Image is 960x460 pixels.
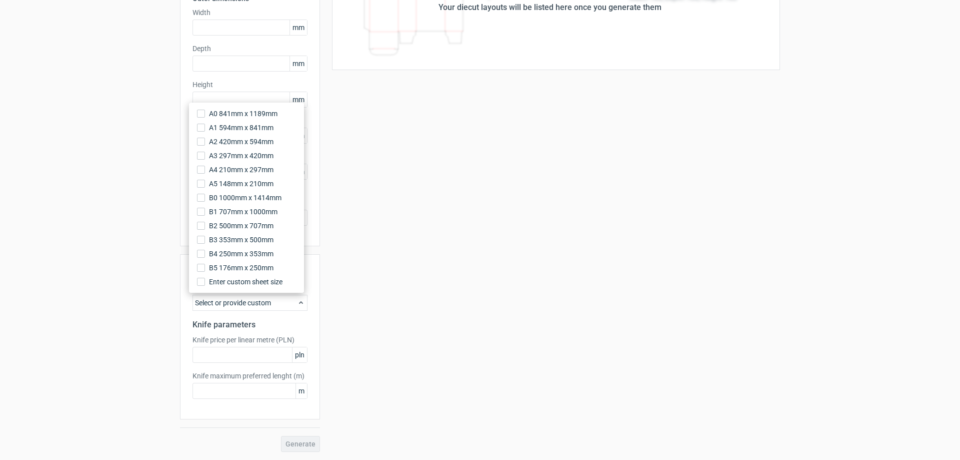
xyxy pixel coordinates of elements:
[209,137,273,147] span: A2 420mm x 594mm
[209,207,277,217] span: B1 707mm x 1000mm
[192,80,307,90] label: Height
[289,20,307,35] span: mm
[192,8,307,18] label: Width
[209,151,273,161] span: A3 297mm x 420mm
[192,319,307,331] h2: Knife parameters
[192,44,307,54] label: Depth
[209,221,273,231] span: B2 500mm x 707mm
[209,235,273,245] span: B3 353mm x 500mm
[209,277,282,287] span: Enter custom sheet size
[209,179,273,189] span: A5 148mm x 210mm
[292,347,307,362] span: pln
[209,165,273,175] span: A4 210mm x 297mm
[209,109,277,119] span: A0 841mm x 1189mm
[192,295,307,311] div: Select or provide custom
[209,249,273,259] span: B4 250mm x 353mm
[209,263,273,273] span: B5 176mm x 250mm
[209,193,281,203] span: B0 1000mm x 1414mm
[192,371,307,381] label: Knife maximum preferred lenght (m)
[438,2,661,14] div: Your diecut layouts will be listed here once you generate them
[289,56,307,71] span: mm
[295,383,307,398] span: m
[192,335,307,345] label: Knife price per linear metre (PLN)
[209,123,273,133] span: A1 594mm x 841mm
[289,92,307,107] span: mm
